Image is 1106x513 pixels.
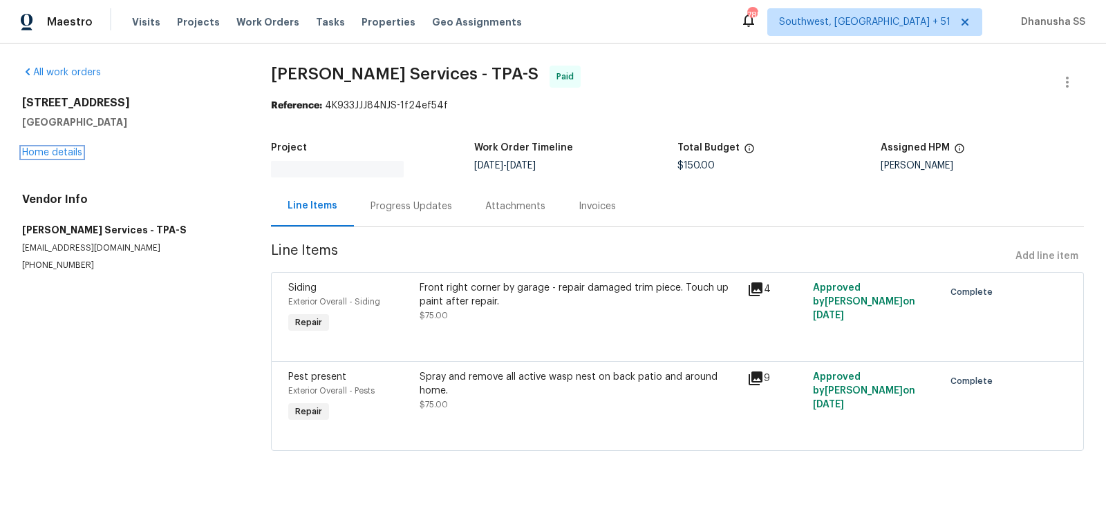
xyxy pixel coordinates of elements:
span: Approved by [PERSON_NAME] on [813,283,915,320]
div: [PERSON_NAME] [881,161,1084,171]
div: Progress Updates [371,200,452,213]
h5: [GEOGRAPHIC_DATA] [22,115,238,129]
span: Work Orders [236,15,299,29]
div: Spray and remove all active wasp nest on back patio and around home. [420,370,739,398]
span: The total cost of line items that have been proposed by Opendoor. This sum includes line items th... [744,143,755,161]
span: Exterior Overall - Siding [288,298,380,306]
h5: [PERSON_NAME] Services - TPA-S [22,223,238,237]
h4: Vendor Info [22,193,238,206]
span: [DATE] [474,161,503,171]
span: Complete [950,374,998,388]
span: [DATE] [813,400,844,409]
span: Exterior Overall - Pests [288,387,375,395]
span: Complete [950,285,998,299]
div: 785 [747,8,757,22]
span: Line Items [271,244,1010,269]
span: Properties [362,15,415,29]
div: Front right corner by garage - repair damaged trim piece. Touch up paint after repair. [420,281,739,309]
span: [DATE] [507,161,536,171]
span: Tasks [316,17,345,27]
div: 4K933JJJ84NJS-1f24ef54f [271,99,1084,113]
div: 4 [747,281,805,298]
h5: Assigned HPM [881,143,950,153]
h5: Work Order Timeline [474,143,573,153]
div: Invoices [579,200,616,213]
b: Reference: [271,101,322,110]
span: Pest present [288,372,346,382]
h5: Total Budget [677,143,740,153]
span: Dhanusha SS [1015,15,1085,29]
span: [PERSON_NAME] Services - TPA-S [271,66,538,82]
h2: [STREET_ADDRESS] [22,96,238,110]
a: All work orders [22,68,101,77]
span: $75.00 [420,400,448,409]
h5: Project [271,143,307,153]
div: Line Items [288,199,337,213]
p: [PHONE_NUMBER] [22,260,238,271]
span: Repair [290,316,328,329]
div: 9 [747,370,805,387]
span: Siding [288,283,317,293]
span: Visits [132,15,160,29]
span: Maestro [47,15,93,29]
a: Home details [22,148,82,157]
p: [EMAIL_ADDRESS][DOMAIN_NAME] [22,242,238,254]
span: The hpm assigned to this work order. [954,143,965,161]
span: $75.00 [420,311,448,320]
span: Approved by [PERSON_NAME] on [813,372,915,409]
span: Geo Assignments [432,15,522,29]
span: Repair [290,405,328,418]
span: - [474,161,536,171]
span: Paid [556,70,579,84]
span: Projects [177,15,220,29]
span: Southwest, [GEOGRAPHIC_DATA] + 51 [779,15,950,29]
span: [DATE] [813,311,844,320]
div: Attachments [485,200,545,213]
span: $150.00 [677,161,715,171]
